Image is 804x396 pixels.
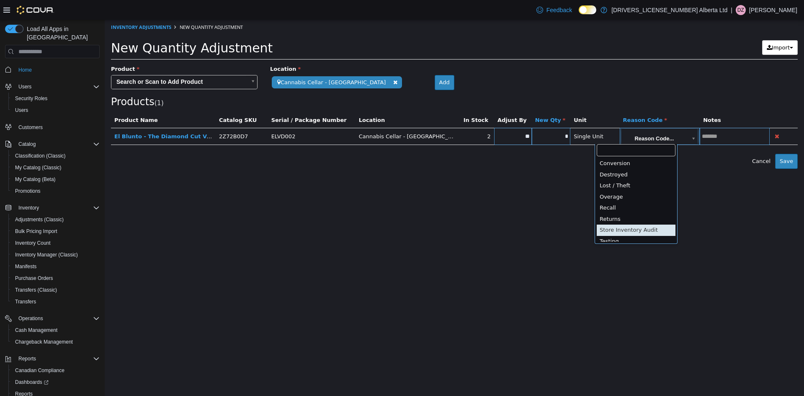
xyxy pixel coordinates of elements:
[12,226,100,236] span: Bulk Pricing Import
[15,139,39,149] button: Catalog
[12,215,67,225] a: Adjustments (Classic)
[15,313,46,324] button: Operations
[15,203,42,213] button: Inventory
[15,64,100,75] span: Home
[12,297,100,307] span: Transfers
[12,325,100,335] span: Cash Management
[15,122,100,132] span: Customers
[492,183,571,194] div: Recall
[2,202,103,214] button: Inventory
[15,216,64,223] span: Adjustments (Classic)
[492,172,571,183] div: Overage
[15,354,39,364] button: Reports
[12,174,59,184] a: My Catalog (Beta)
[15,107,28,114] span: Users
[8,296,103,308] button: Transfers
[18,315,43,322] span: Operations
[8,284,103,296] button: Transfers (Classic)
[12,285,60,295] a: Transfers (Classic)
[749,5,797,15] p: [PERSON_NAME]
[8,104,103,116] button: Users
[15,164,62,171] span: My Catalog (Classic)
[15,65,35,75] a: Home
[12,285,100,295] span: Transfers (Classic)
[15,354,100,364] span: Reports
[8,365,103,376] button: Canadian Compliance
[8,272,103,284] button: Purchase Orders
[12,215,100,225] span: Adjustments (Classic)
[2,353,103,365] button: Reports
[12,93,100,104] span: Security Roles
[15,275,53,282] span: Purchase Orders
[17,6,54,14] img: Cova
[8,150,103,162] button: Classification (Classic)
[2,63,103,75] button: Home
[492,194,571,205] div: Returns
[12,297,39,307] a: Transfers
[8,376,103,388] a: Dashboards
[12,261,40,272] a: Manifests
[8,261,103,272] button: Manifests
[8,249,103,261] button: Inventory Manager (Classic)
[12,238,54,248] a: Inventory Count
[12,377,100,387] span: Dashboards
[15,95,47,102] span: Security Roles
[8,93,103,104] button: Security Roles
[8,237,103,249] button: Inventory Count
[12,365,100,375] span: Canadian Compliance
[2,313,103,324] button: Operations
[492,150,571,161] div: Destroyed
[12,377,52,387] a: Dashboards
[579,5,596,14] input: Dark Mode
[12,238,100,248] span: Inventory Count
[12,337,100,347] span: Chargeback Management
[731,5,732,15] p: |
[12,163,65,173] a: My Catalog (Classic)
[18,67,32,73] span: Home
[15,139,100,149] span: Catalog
[15,240,51,246] span: Inventory Count
[12,186,100,196] span: Promotions
[12,186,44,196] a: Promotions
[533,2,575,18] a: Feedback
[15,122,46,132] a: Customers
[492,205,571,216] div: Store Inventory Audit
[15,203,100,213] span: Inventory
[12,273,57,283] a: Purchase Orders
[18,83,31,90] span: Users
[8,214,103,225] button: Adjustments (Classic)
[15,153,66,159] span: Classification (Classic)
[12,261,100,272] span: Manifests
[8,324,103,336] button: Cash Management
[12,93,51,104] a: Security Roles
[15,339,73,345] span: Chargeback Management
[8,225,103,237] button: Bulk Pricing Import
[12,325,61,335] a: Cash Management
[12,151,100,161] span: Classification (Classic)
[2,138,103,150] button: Catalog
[736,5,746,15] div: Doug Zimmerman
[18,355,36,362] span: Reports
[492,216,571,228] div: Testing
[8,173,103,185] button: My Catalog (Beta)
[611,5,727,15] p: [DRIVERS_LICENSE_NUMBER] Alberta Ltd
[546,6,572,14] span: Feedback
[12,105,31,115] a: Users
[15,228,57,235] span: Bulk Pricing Import
[12,151,69,161] a: Classification (Classic)
[12,337,76,347] a: Chargeback Management
[15,313,100,324] span: Operations
[15,82,100,92] span: Users
[2,81,103,93] button: Users
[12,250,100,260] span: Inventory Manager (Classic)
[12,250,81,260] a: Inventory Manager (Classic)
[15,379,49,386] span: Dashboards
[2,121,103,133] button: Customers
[12,226,61,236] a: Bulk Pricing Import
[15,287,57,293] span: Transfers (Classic)
[8,336,103,348] button: Chargeback Management
[492,160,571,172] div: Lost / Theft
[15,263,36,270] span: Manifests
[15,251,78,258] span: Inventory Manager (Classic)
[15,367,64,374] span: Canadian Compliance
